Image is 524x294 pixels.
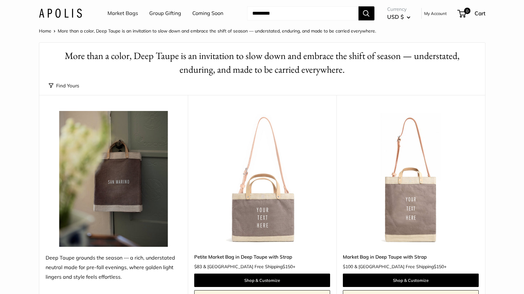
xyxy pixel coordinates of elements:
[343,253,479,261] a: Market Bag in Deep Taupe with Strap
[387,12,410,22] button: USD $
[194,274,330,287] a: Shop & Customize
[39,28,51,34] a: Home
[49,81,79,90] button: Find Yours
[46,111,181,247] img: Deep Taupe grounds the season — a rich, understated neutral made for pre-fall evenings, where gol...
[343,264,353,269] span: $100
[58,28,376,34] span: More than a color, Deep Taupe is an invitation to slow down and embrace the shift of season — und...
[149,9,181,18] a: Group Gifting
[387,13,404,20] span: USD $
[343,274,479,287] a: Shop & Customize
[194,264,202,269] span: $83
[358,6,374,20] button: Search
[283,264,293,269] span: $150
[247,6,358,20] input: Search...
[343,111,479,247] img: Market Bag in Deep Taupe with Strap
[39,9,82,18] img: Apolis
[203,264,295,269] span: & [GEOGRAPHIC_DATA] Free Shipping +
[194,253,330,261] a: Petite Market Bag in Deep Taupe with Strap
[464,8,470,14] span: 0
[343,111,479,247] a: Market Bag in Deep Taupe with StrapMarket Bag in Deep Taupe with Strap
[475,10,485,17] span: Cart
[387,5,410,14] span: Currency
[194,111,330,247] a: Petite Market Bag in Deep Taupe with StrapPetite Market Bag in Deep Taupe with Strap
[107,9,138,18] a: Market Bags
[46,253,181,282] div: Deep Taupe grounds the season — a rich, understated neutral made for pre-fall evenings, where gol...
[49,49,476,77] h1: More than a color, Deep Taupe is an invitation to slow down and embrace the shift of season — und...
[458,8,485,18] a: 0 Cart
[194,111,330,247] img: Petite Market Bag in Deep Taupe with Strap
[434,264,444,269] span: $150
[192,9,223,18] a: Coming Soon
[424,10,447,17] a: My Account
[39,27,376,35] nav: Breadcrumb
[354,264,447,269] span: & [GEOGRAPHIC_DATA] Free Shipping +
